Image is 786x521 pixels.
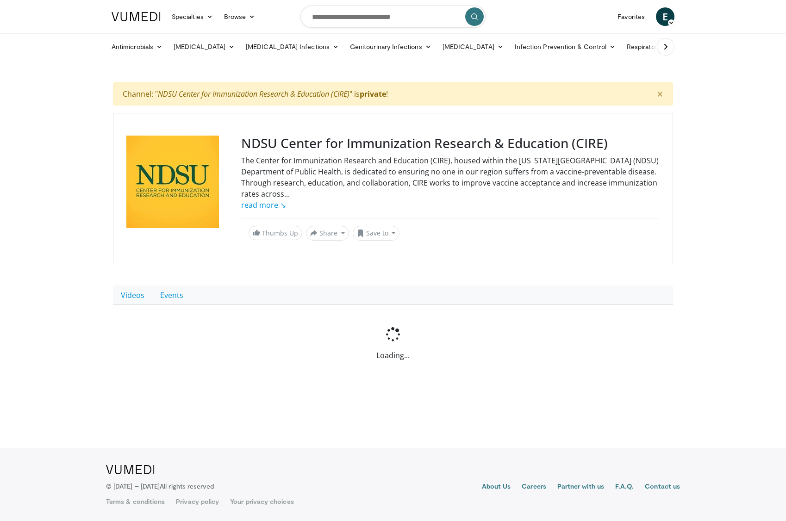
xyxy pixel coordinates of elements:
a: read more ↘ [241,200,286,210]
div: The Center for Immunization Research and Education (CIRE), housed within the [US_STATE][GEOGRAPHI... [241,155,660,211]
a: Contact us [645,482,680,493]
a: F.A.Q. [615,482,634,493]
a: Partner with us [557,482,604,493]
a: Infection Prevention & Control [509,37,621,56]
a: About Us [482,482,511,493]
a: Videos [113,285,152,305]
i: NDSU Center for Immunization Research & Education (CIRE) [158,89,349,99]
a: Genitourinary Infections [344,37,437,56]
a: Privacy policy [176,497,219,506]
a: Browse [218,7,261,26]
a: E [656,7,674,26]
a: Thumbs Up [249,226,302,240]
a: Events [152,285,191,305]
button: × [648,83,673,105]
img: VuMedi Logo [112,12,161,21]
input: Search topics, interventions [300,6,486,28]
strong: private [360,89,386,99]
a: [MEDICAL_DATA] [437,37,509,56]
a: Careers [522,482,546,493]
p: © [DATE] – [DATE] [106,482,214,491]
span: ... [241,189,290,210]
a: [MEDICAL_DATA] [168,37,240,56]
a: [MEDICAL_DATA] Infections [240,37,344,56]
div: Channel: " " is ! [113,82,673,105]
a: Antimicrobials [106,37,168,56]
a: Terms & conditions [106,497,165,506]
button: Save to [353,226,400,241]
a: Respiratory Infections [621,37,707,56]
button: Share [306,226,349,241]
p: Loading... [113,350,673,361]
a: Specialties [166,7,218,26]
img: VuMedi Logo [106,465,155,474]
h3: NDSU Center for Immunization Research & Education (CIRE) [241,136,660,151]
a: Your privacy choices [230,497,293,506]
span: All rights reserved [160,482,214,490]
a: Favorites [612,7,650,26]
